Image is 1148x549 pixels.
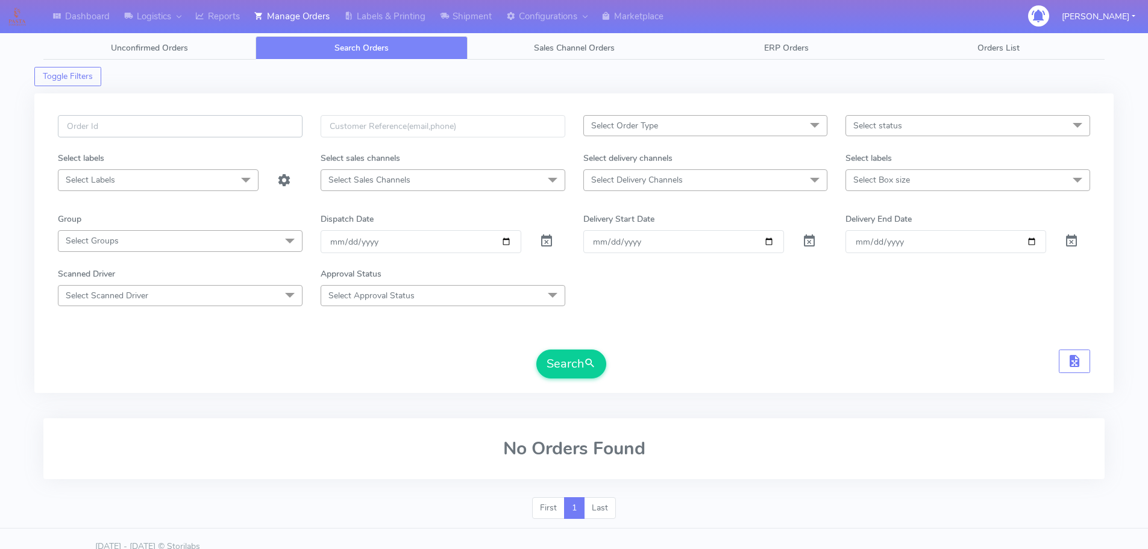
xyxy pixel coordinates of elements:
[853,174,910,186] span: Select Box size
[845,213,912,225] label: Delivery End Date
[66,174,115,186] span: Select Labels
[328,290,415,301] span: Select Approval Status
[591,120,658,131] span: Select Order Type
[58,268,115,280] label: Scanned Driver
[536,350,606,378] button: Search
[58,152,104,165] label: Select labels
[564,497,585,519] a: 1
[334,42,389,54] span: Search Orders
[34,67,101,86] button: Toggle Filters
[321,115,565,137] input: Customer Reference(email,phone)
[845,152,892,165] label: Select labels
[321,268,381,280] label: Approval Status
[1053,4,1144,29] button: [PERSON_NAME]
[66,290,148,301] span: Select Scanned Driver
[583,152,673,165] label: Select delivery channels
[853,120,902,131] span: Select status
[58,213,81,225] label: Group
[534,42,615,54] span: Sales Channel Orders
[58,439,1090,459] h2: No Orders Found
[43,36,1105,60] ul: Tabs
[66,235,119,246] span: Select Groups
[591,174,683,186] span: Select Delivery Channels
[58,115,303,137] input: Order Id
[764,42,809,54] span: ERP Orders
[321,213,374,225] label: Dispatch Date
[321,152,400,165] label: Select sales channels
[111,42,188,54] span: Unconfirmed Orders
[977,42,1020,54] span: Orders List
[583,213,654,225] label: Delivery Start Date
[328,174,410,186] span: Select Sales Channels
